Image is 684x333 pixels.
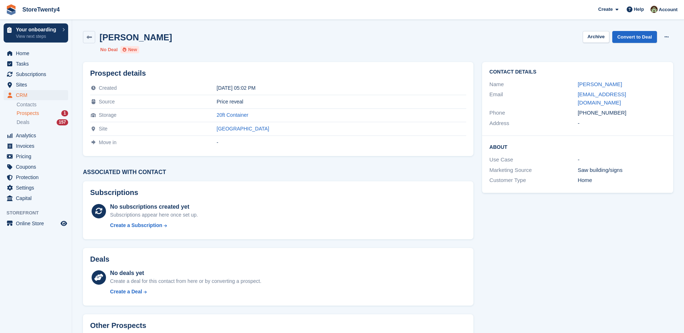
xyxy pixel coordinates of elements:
a: menu [4,90,68,100]
a: menu [4,183,68,193]
span: Coupons [16,162,59,172]
h2: [PERSON_NAME] [100,32,172,42]
span: Pricing [16,151,59,161]
a: menu [4,172,68,182]
span: Capital [16,193,59,203]
div: No deals yet [110,269,261,277]
span: Sites [16,80,59,90]
a: [GEOGRAPHIC_DATA] [217,126,269,132]
a: [PERSON_NAME] [578,81,622,87]
span: Online Store [16,218,59,228]
div: Name [489,80,578,89]
div: Create a deal for this contact from here or by converting a prospect. [110,277,261,285]
h2: Contact Details [489,69,666,75]
div: Use Case [489,156,578,164]
span: Help [634,6,644,13]
div: 157 [57,119,68,125]
div: Address [489,119,578,128]
span: Storage [99,112,116,118]
div: Subscriptions appear here once set up. [110,211,198,219]
a: menu [4,80,68,90]
a: Prospects 1 [17,110,68,117]
a: menu [4,69,68,79]
span: Create [598,6,613,13]
a: menu [4,141,68,151]
a: 20ft Container [217,112,248,118]
h2: Subscriptions [90,188,466,197]
a: Your onboarding View next steps [4,23,68,43]
a: menu [4,151,68,161]
span: Deals [17,119,30,126]
a: Convert to Deal [612,31,657,43]
a: Contacts [17,101,68,108]
a: menu [4,218,68,228]
p: Your onboarding [16,27,59,32]
span: Tasks [16,59,59,69]
h2: Prospect details [90,69,466,77]
div: Create a Deal [110,288,142,296]
a: StoreTwenty4 [19,4,63,15]
a: Preview store [59,219,68,228]
a: [EMAIL_ADDRESS][DOMAIN_NAME] [578,91,626,106]
a: menu [4,162,68,172]
p: View next steps [16,33,59,40]
div: Home [578,176,666,185]
span: Analytics [16,130,59,141]
a: menu [4,48,68,58]
span: Account [659,6,678,13]
h3: Associated with contact [83,169,473,176]
div: No subscriptions created yet [110,203,198,211]
img: stora-icon-8386f47178a22dfd0bd8f6a31ec36ba5ce8667c1dd55bd0f319d3a0aa187defe.svg [6,4,17,15]
div: Customer Type [489,176,578,185]
h2: Other Prospects [90,321,146,330]
a: menu [4,59,68,69]
li: New [120,46,139,53]
span: Site [99,126,107,132]
div: - [578,119,666,128]
a: menu [4,193,68,203]
button: Archive [583,31,609,43]
div: [DATE] 05:02 PM [217,85,467,91]
span: Storefront [6,209,72,217]
span: Created [99,85,117,91]
li: No Deal [100,46,118,53]
img: Lee Hanlon [650,6,658,13]
span: Prospects [17,110,39,117]
h2: About [489,143,666,150]
span: Move in [99,139,116,145]
span: Settings [16,183,59,193]
span: Home [16,48,59,58]
div: Saw building/signs [578,166,666,174]
span: Source [99,99,115,105]
div: 1 [61,110,68,116]
a: Create a Subscription [110,222,198,229]
h2: Deals [90,255,109,263]
span: Invoices [16,141,59,151]
a: Deals 157 [17,119,68,126]
span: Protection [16,172,59,182]
span: Subscriptions [16,69,59,79]
div: Create a Subscription [110,222,162,229]
div: Email [489,90,578,107]
div: Marketing Source [489,166,578,174]
a: menu [4,130,68,141]
div: Price reveal [217,99,467,105]
span: CRM [16,90,59,100]
div: Phone [489,109,578,117]
a: Create a Deal [110,288,261,296]
div: - [578,156,666,164]
div: - [217,139,467,145]
div: [PHONE_NUMBER] [578,109,666,117]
